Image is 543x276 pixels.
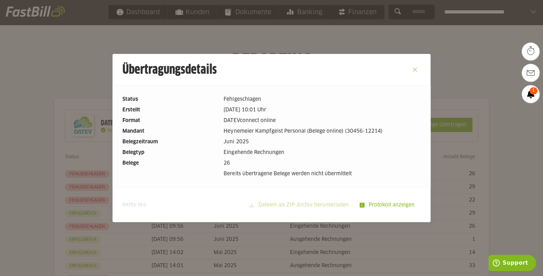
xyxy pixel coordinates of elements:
sl-button: Protokoll anzeigen [355,198,421,212]
a: 1 [522,85,539,103]
iframe: Öffnet ein Widget, in dem Sie weitere Informationen finden [488,255,536,272]
dt: Status [122,95,218,103]
dd: Eingehende Rechnungen [224,149,421,156]
dt: Mandant [122,127,218,135]
dd: Heynemeier Kampfgeist Personal (Belege online) (30456-12214) [224,127,421,135]
span: 0 [143,203,146,207]
dd: DATEVconnect online [224,117,421,125]
dd: [DATE] 10:01 Uhr [224,106,421,114]
span: DATEV ID: [122,202,146,208]
dd: Bereits übertragene Belege werden nicht übermittelt [224,170,421,178]
dd: 26 [224,159,421,167]
dd: Fehlgeschlagen [224,95,421,103]
sl-button: Dateien als ZIP-Archiv herunterladen [245,198,355,212]
dt: Belegtyp [122,149,218,156]
span: 1 [530,87,537,94]
dd: Juni 2025 [224,138,421,146]
dt: Belege [122,159,218,167]
dt: Erstellt [122,106,218,114]
dt: Format [122,117,218,125]
dt: Belegzeitraum [122,138,218,146]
